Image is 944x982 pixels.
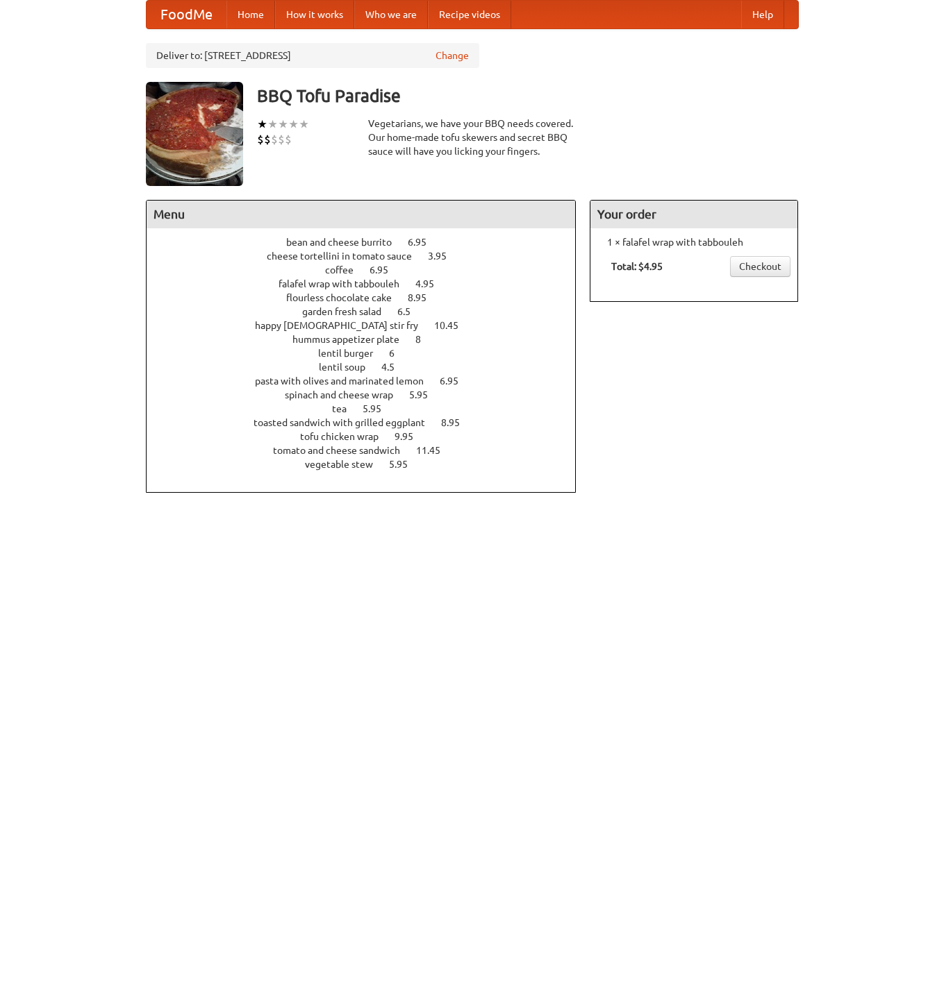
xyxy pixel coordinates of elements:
[416,445,454,456] span: 11.45
[741,1,784,28] a: Help
[354,1,428,28] a: Who we are
[255,320,432,331] span: happy [DEMOGRAPHIC_DATA] stir fry
[271,132,278,147] li: $
[278,117,288,132] li: ★
[730,256,790,277] a: Checkout
[273,445,414,456] span: tomato and cheese sandwich
[590,201,797,228] h4: Your order
[440,375,472,387] span: 6.95
[146,82,243,186] img: angular.jpg
[415,334,435,345] span: 8
[611,261,663,272] b: Total: $4.95
[279,278,413,289] span: falafel wrap with tabbouleh
[255,375,484,387] a: pasta with olives and marinated lemon 6.95
[409,389,442,400] span: 5.95
[264,132,271,147] li: $
[257,82,799,110] h3: BBQ Tofu Paradise
[332,403,407,414] a: tea 5.95
[305,459,387,470] span: vegetable stew
[395,431,427,442] span: 9.95
[254,417,486,428] a: toasted sandwich with grilled eggplant 8.95
[285,389,407,400] span: spinach and cheese wrap
[267,251,426,262] span: cheese tortellini in tomato sauce
[415,278,448,289] span: 4.95
[370,264,402,276] span: 6.95
[441,417,474,428] span: 8.95
[275,1,354,28] a: How it works
[146,43,479,68] div: Deliver to: [STREET_ADDRESS]
[302,306,395,317] span: garden fresh salad
[255,320,484,331] a: happy [DEMOGRAPHIC_DATA] stir fry 10.45
[286,237,452,248] a: bean and cheese burrito 6.95
[389,348,408,359] span: 6
[363,403,395,414] span: 5.95
[325,264,414,276] a: coffee 6.95
[368,117,577,158] div: Vegetarians, we have your BBQ needs covered. Our home-made tofu skewers and secret BBQ sauce will...
[389,459,422,470] span: 5.95
[285,389,454,400] a: spinach and cheese wrap 5.95
[286,292,452,303] a: flourless chocolate cake 8.95
[285,132,292,147] li: $
[428,1,511,28] a: Recipe videos
[299,117,309,132] li: ★
[436,49,469,62] a: Change
[408,237,440,248] span: 6.95
[305,459,433,470] a: vegetable stew 5.95
[226,1,275,28] a: Home
[434,320,472,331] span: 10.45
[292,334,413,345] span: hummus appetizer plate
[286,237,406,248] span: bean and cheese burrito
[254,417,439,428] span: toasted sandwich with grilled eggplant
[300,431,392,442] span: tofu chicken wrap
[288,117,299,132] li: ★
[381,362,408,373] span: 4.5
[325,264,367,276] span: coffee
[332,403,361,414] span: tea
[302,306,436,317] a: garden fresh salad 6.5
[279,278,460,289] a: falafel wrap with tabbouleh 4.95
[397,306,424,317] span: 6.5
[428,251,461,262] span: 3.95
[273,445,466,456] a: tomato and cheese sandwich 11.45
[318,348,387,359] span: lentil burger
[255,375,438,387] span: pasta with olives and marinated lemon
[318,348,420,359] a: lentil burger 6
[300,431,439,442] a: tofu chicken wrap 9.95
[597,235,790,249] li: 1 × falafel wrap with tabbouleh
[267,251,472,262] a: cheese tortellini in tomato sauce 3.95
[147,1,226,28] a: FoodMe
[319,362,420,373] a: lentil soup 4.5
[292,334,447,345] a: hummus appetizer plate 8
[278,132,285,147] li: $
[257,117,267,132] li: ★
[319,362,379,373] span: lentil soup
[286,292,406,303] span: flourless chocolate cake
[408,292,440,303] span: 8.95
[257,132,264,147] li: $
[147,201,576,228] h4: Menu
[267,117,278,132] li: ★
